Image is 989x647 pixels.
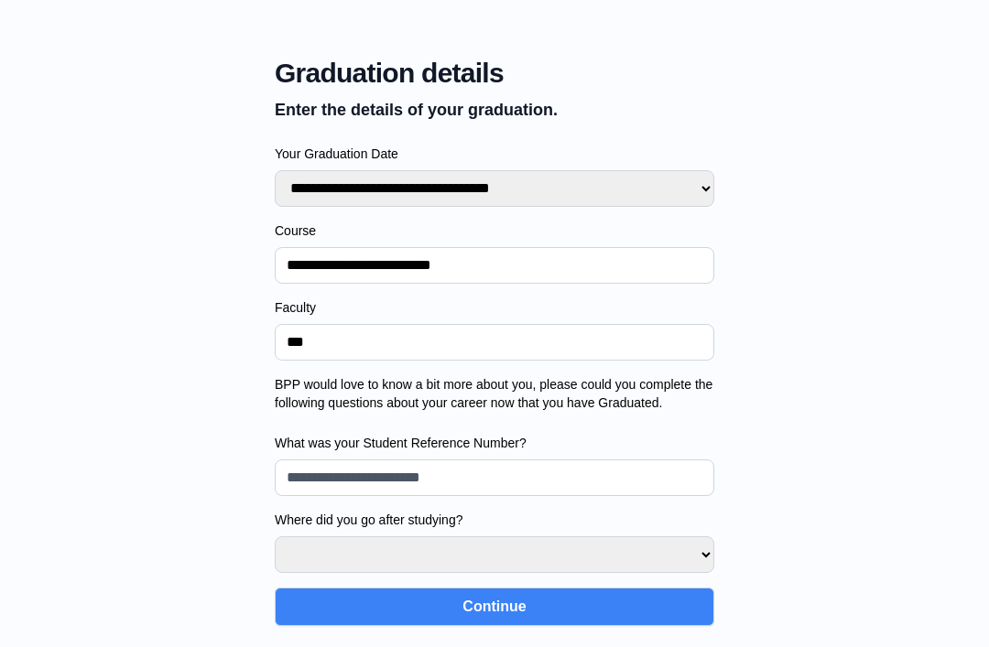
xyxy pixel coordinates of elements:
label: BPP would love to know a bit more about you, please could you complete the following questions ab... [275,375,714,412]
label: Course [275,221,714,240]
label: Where did you go after studying? [275,511,714,529]
label: What was your Student Reference Number? [275,434,714,452]
label: Faculty [275,298,714,317]
button: Continue [275,588,714,626]
span: Graduation details [275,57,714,90]
label: Your Graduation Date [275,145,714,163]
p: Enter the details of your graduation. [275,97,714,123]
